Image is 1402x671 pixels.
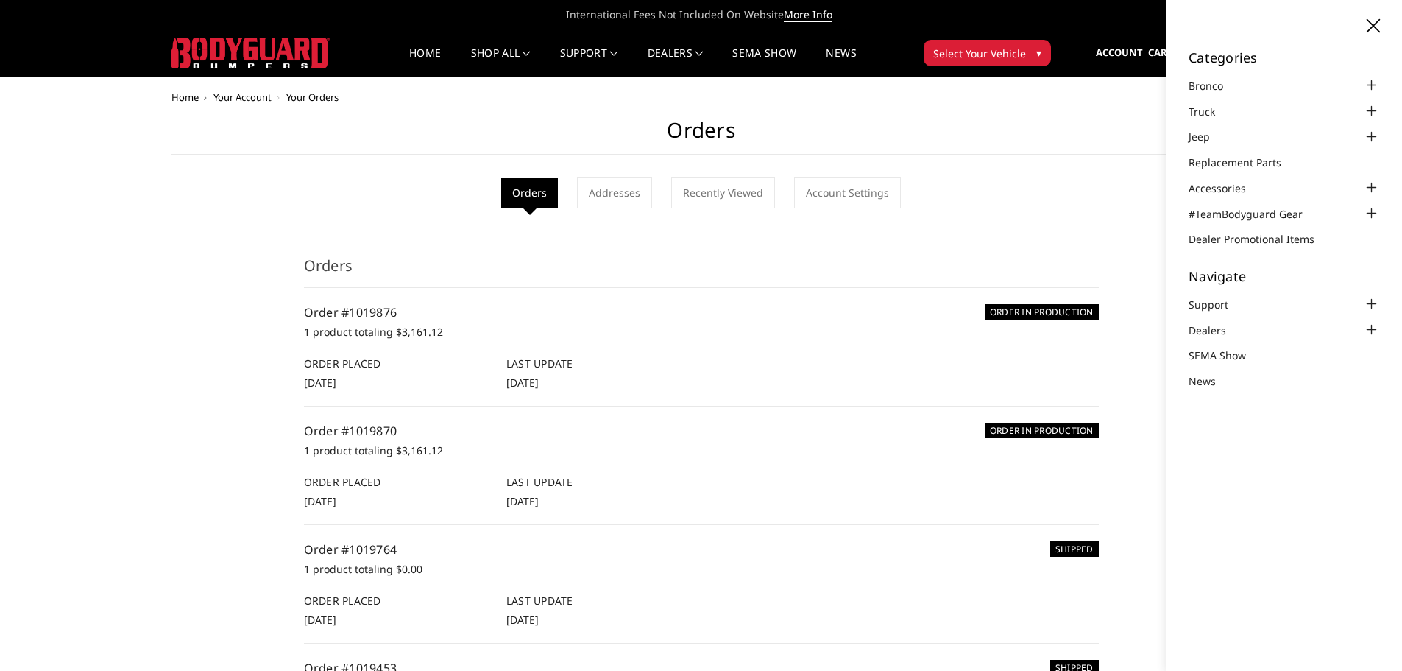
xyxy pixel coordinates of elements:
[506,474,693,490] h6: Last Update
[409,48,441,77] a: Home
[826,48,856,77] a: News
[560,48,618,77] a: Support
[304,442,1099,460] p: 1 product totaling $3,161.12
[304,474,491,490] h6: Order Placed
[1189,180,1264,196] a: Accessories
[671,177,775,208] a: Recently Viewed
[1189,348,1264,363] a: SEMA Show
[304,561,1099,578] p: 1 product totaling $0.00
[506,613,539,627] span: [DATE]
[304,494,336,508] span: [DATE]
[506,356,693,371] h6: Last Update
[732,48,796,77] a: SEMA Show
[213,91,272,104] a: Your Account
[1148,46,1173,59] span: Cart
[985,423,1099,438] h6: ORDER IN PRODUCTION
[304,323,1099,341] p: 1 product totaling $3,161.12
[577,177,652,208] a: Addresses
[1189,206,1321,222] a: #TeamBodyguard Gear
[1189,51,1380,64] h5: Categories
[794,177,901,208] a: Account Settings
[1148,33,1186,73] a: Cart 0
[933,46,1026,61] span: Select Your Vehicle
[506,376,539,390] span: [DATE]
[1189,270,1380,283] h5: Navigate
[1189,155,1300,170] a: Replacement Parts
[1036,45,1041,60] span: ▾
[304,304,397,320] a: Order #1019876
[506,593,693,608] h6: Last Update
[784,7,832,22] a: More Info
[304,356,491,371] h6: Order Placed
[1189,104,1233,119] a: Truck
[171,91,199,104] a: Home
[1189,78,1242,94] a: Bronco
[1096,33,1143,73] a: Account
[1189,129,1228,144] a: Jeep
[985,304,1099,320] h6: ORDER IN PRODUCTION
[1328,600,1402,671] iframe: Chat Widget
[1096,46,1143,59] span: Account
[1189,297,1247,312] a: Support
[171,38,330,68] img: BODYGUARD BUMPERS
[1050,541,1099,557] h6: SHIPPED
[1189,323,1245,338] a: Dealers
[304,423,397,439] a: Order #1019870
[304,593,491,608] h6: Order Placed
[304,255,1099,288] h3: Orders
[1189,373,1234,389] a: News
[1189,231,1333,247] a: Dealer Promotional Items
[304,613,336,627] span: [DATE]
[501,178,558,208] li: Orders
[924,40,1051,66] button: Select Your Vehicle
[286,91,339,104] span: Your Orders
[304,541,397,558] a: Order #1019764
[304,376,336,390] span: [DATE]
[506,494,539,508] span: [DATE]
[171,118,1231,155] h1: Orders
[648,48,704,77] a: Dealers
[471,48,531,77] a: shop all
